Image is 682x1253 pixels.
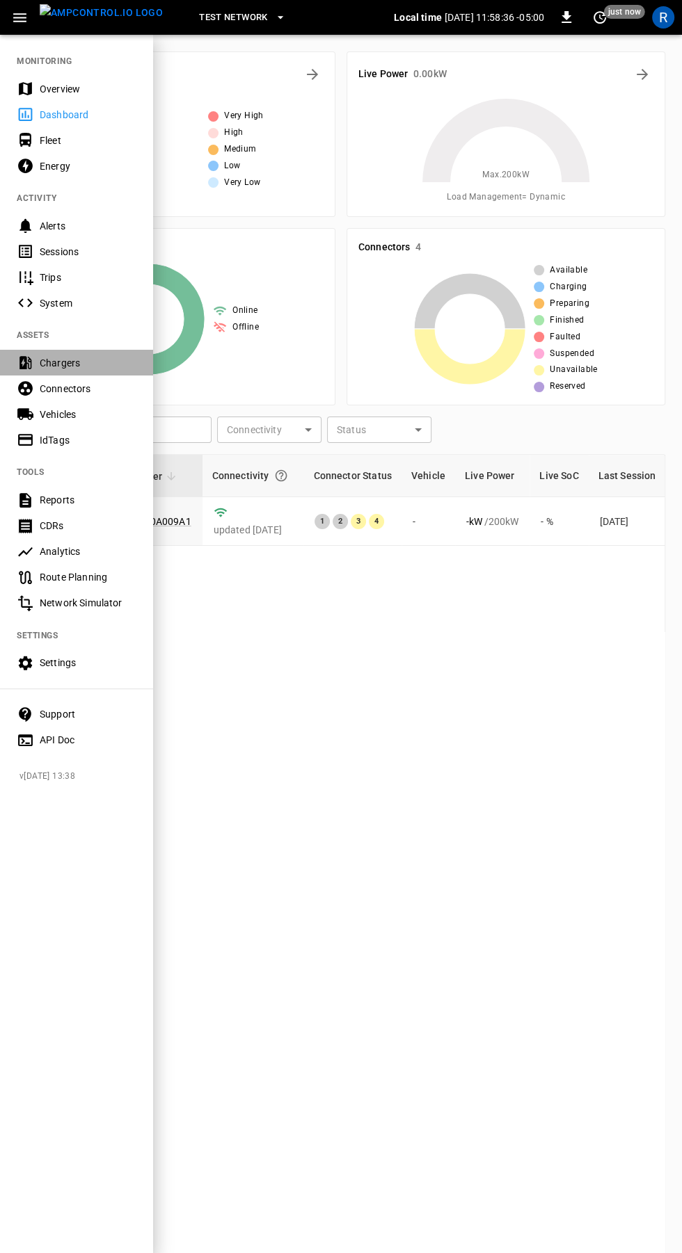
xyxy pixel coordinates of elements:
[40,356,136,370] div: Chargers
[40,108,136,122] div: Dashboard
[40,433,136,447] div: IdTags
[40,519,136,533] div: CDRs
[40,382,136,396] div: Connectors
[40,570,136,584] div: Route Planning
[394,10,442,24] p: Local time
[40,4,163,22] img: ampcontrol.io logo
[40,596,136,610] div: Network Simulator
[604,5,645,19] span: just now
[40,544,136,558] div: Analytics
[40,82,136,96] div: Overview
[40,270,136,284] div: Trips
[40,296,136,310] div: System
[40,493,136,507] div: Reports
[40,159,136,173] div: Energy
[199,10,267,26] span: Test Network
[40,656,136,670] div: Settings
[40,707,136,721] div: Support
[40,407,136,421] div: Vehicles
[40,245,136,259] div: Sessions
[40,219,136,233] div: Alerts
[19,770,142,784] span: v [DATE] 13:38
[589,6,611,29] button: set refresh interval
[40,733,136,747] div: API Doc
[40,134,136,147] div: Fleet
[652,6,674,29] div: profile-icon
[445,10,544,24] p: [DATE] 11:58:36 -05:00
